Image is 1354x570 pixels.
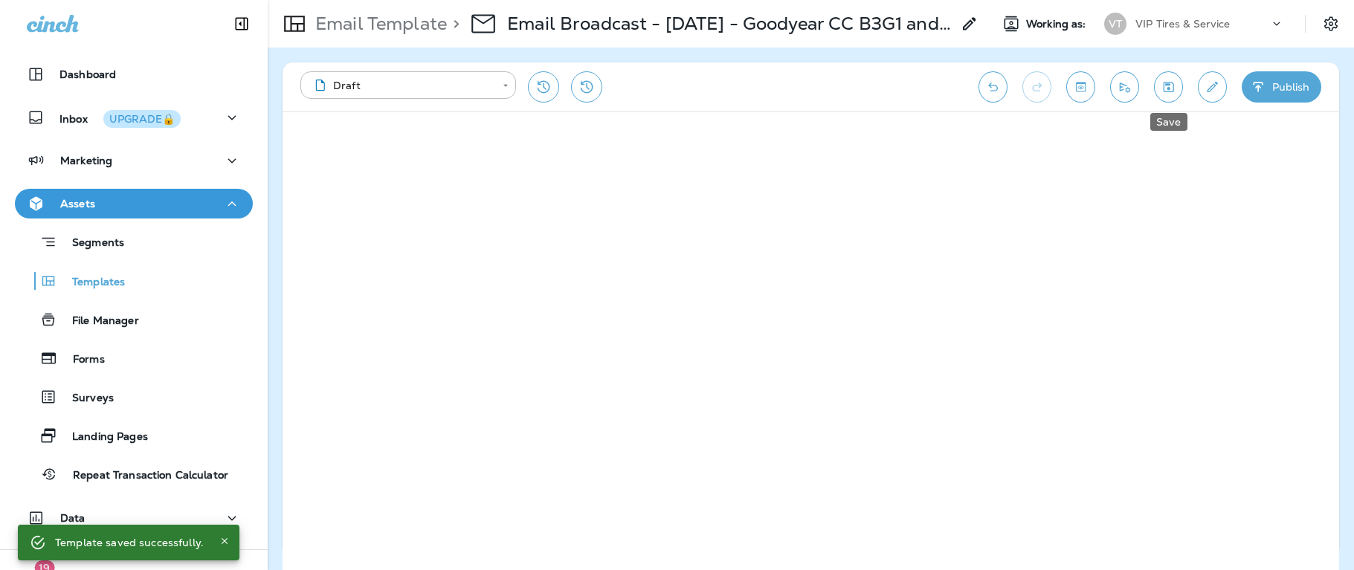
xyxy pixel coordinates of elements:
[507,13,952,35] p: Email Broadcast - [DATE] - Goodyear CC B3G1 and Financing - Not Enrolled
[15,503,253,533] button: Data
[15,59,253,89] button: Dashboard
[60,198,95,210] p: Assets
[58,353,105,367] p: Forms
[1154,71,1183,103] button: Save
[57,236,124,251] p: Segments
[311,78,492,93] div: Draft
[58,469,228,483] p: Repeat Transaction Calculator
[59,110,181,126] p: Inbox
[1066,71,1095,103] button: Toggle preview
[309,13,447,35] p: Email Template
[1026,18,1089,30] span: Working as:
[221,9,262,39] button: Collapse Sidebar
[60,155,112,166] p: Marketing
[1104,13,1126,35] div: VT
[528,71,559,103] button: Restore from previous version
[15,381,253,412] button: Surveys
[507,13,952,35] div: Email Broadcast - Sept 2 2025 - Goodyear CC B3G1 and Financing - Not Enrolled
[1110,71,1139,103] button: Send test email
[1318,10,1344,37] button: Settings
[1135,18,1231,30] p: VIP Tires & Service
[109,114,175,124] div: UPGRADE🔒
[57,314,139,328] p: File Manager
[15,265,253,297] button: Templates
[15,103,253,132] button: InboxUPGRADE🔒
[216,532,233,550] button: Close
[57,392,114,406] p: Surveys
[15,459,253,490] button: Repeat Transaction Calculator
[447,13,460,35] p: >
[979,71,1008,103] button: Undo
[15,226,253,258] button: Segments
[571,71,602,103] button: View Changelog
[1150,113,1187,131] div: Save
[15,343,253,374] button: Forms
[55,529,204,556] div: Template saved successfully.
[57,430,148,444] p: Landing Pages
[15,189,253,218] button: Assets
[15,420,253,451] button: Landing Pages
[103,110,181,128] button: UPGRADE🔒
[60,512,86,524] p: Data
[59,68,116,80] p: Dashboard
[1198,71,1227,103] button: Edit details
[1242,71,1321,103] button: Publish
[57,276,125,290] p: Templates
[15,146,253,175] button: Marketing
[15,304,253,335] button: File Manager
